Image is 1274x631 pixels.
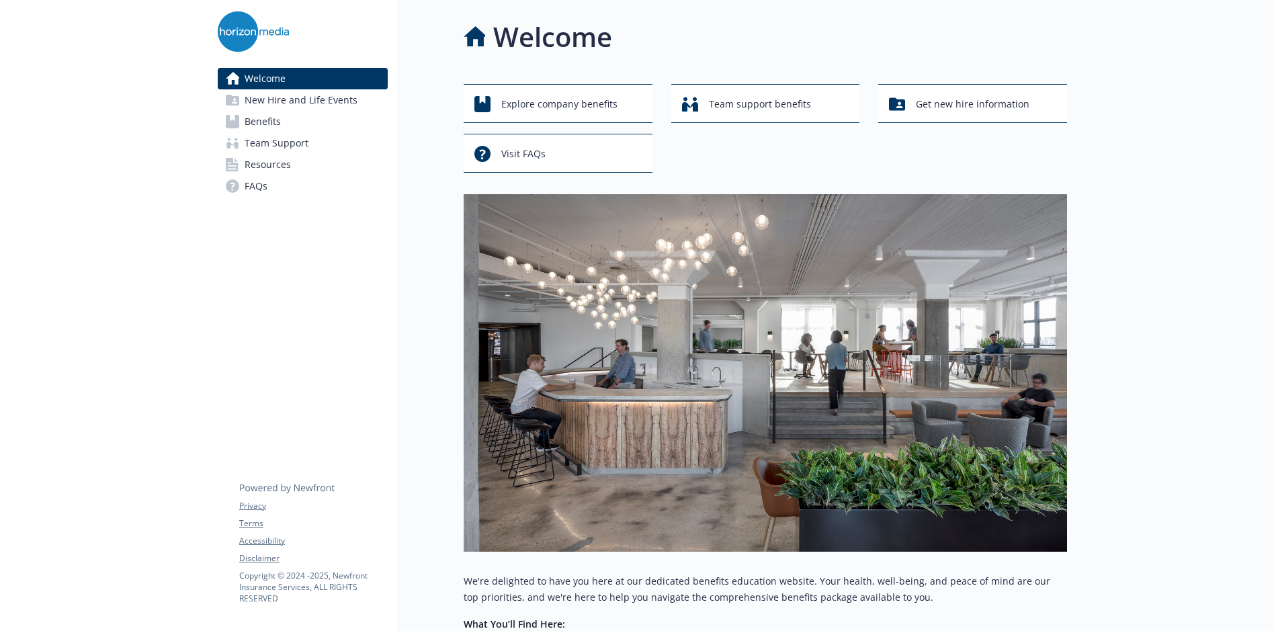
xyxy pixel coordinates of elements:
[464,573,1067,605] p: We're delighted to have you here at our dedicated benefits education website. Your health, well-b...
[245,111,281,132] span: Benefits
[239,500,387,512] a: Privacy
[464,134,652,173] button: Visit FAQs
[239,517,387,530] a: Terms
[464,84,652,123] button: Explore company benefits
[218,111,388,132] a: Benefits
[878,84,1067,123] button: Get new hire information
[709,91,811,117] span: Team support benefits
[239,535,387,547] a: Accessibility
[218,154,388,175] a: Resources
[916,91,1029,117] span: Get new hire information
[218,175,388,197] a: FAQs
[218,68,388,89] a: Welcome
[501,91,618,117] span: Explore company benefits
[218,132,388,154] a: Team Support
[493,17,612,57] h1: Welcome
[239,552,387,564] a: Disclaimer
[245,89,357,111] span: New Hire and Life Events
[218,89,388,111] a: New Hire and Life Events
[239,570,387,604] p: Copyright © 2024 - 2025 , Newfront Insurance Services, ALL RIGHTS RESERVED
[245,132,308,154] span: Team Support
[464,194,1067,552] img: overview page banner
[671,84,860,123] button: Team support benefits
[501,141,546,167] span: Visit FAQs
[464,618,565,630] strong: What You’ll Find Here:
[245,175,267,197] span: FAQs
[245,154,291,175] span: Resources
[245,68,286,89] span: Welcome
